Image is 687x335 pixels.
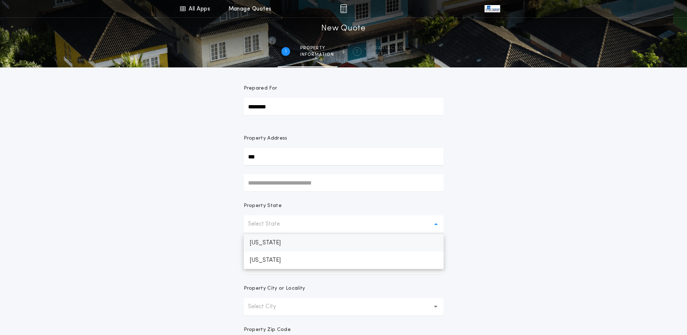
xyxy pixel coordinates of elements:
span: details [372,52,406,58]
p: Prepared For [244,85,277,92]
span: Property [300,45,334,51]
span: information [300,52,334,58]
button: Select State [244,215,444,233]
h2: 2 [356,49,358,54]
p: Property State [244,202,282,210]
h1: New Quote [321,23,365,34]
button: Select City [244,298,444,315]
p: Select City [248,302,288,311]
span: Transaction [372,45,406,51]
img: vs-icon [485,5,500,12]
p: Property Address [244,135,444,142]
input: Prepared For [244,98,444,115]
h2: 1 [285,49,286,54]
p: [US_STATE] [244,234,444,252]
ul: Select State [244,234,444,269]
p: Select State [248,220,292,228]
img: img [340,4,347,13]
p: Property Zip Code [244,326,291,334]
p: [US_STATE] [244,252,444,269]
p: Property City or Locality [244,285,305,292]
